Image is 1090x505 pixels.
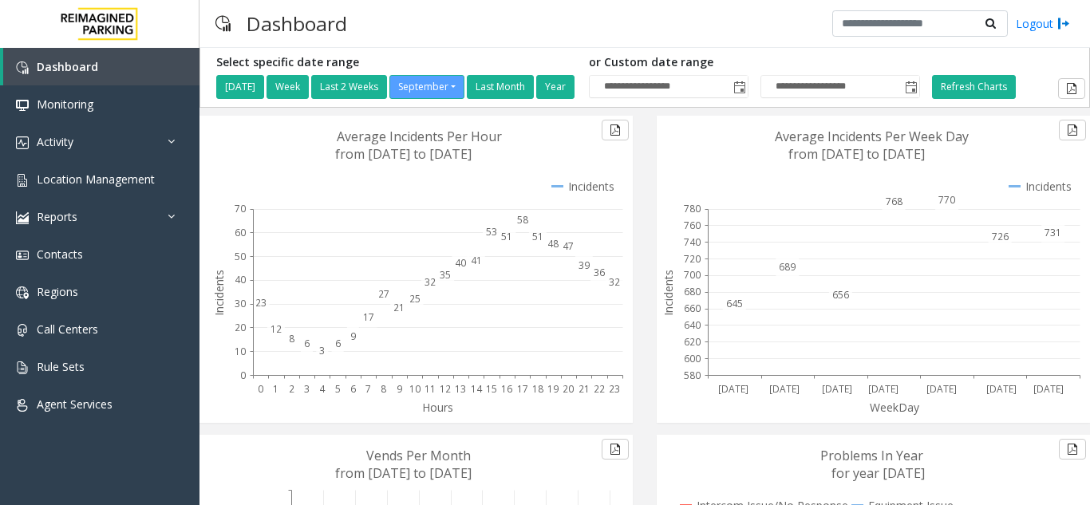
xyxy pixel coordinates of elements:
[602,439,629,460] button: Export to pdf
[684,235,701,249] text: 740
[335,382,341,396] text: 5
[769,382,800,396] text: [DATE]
[425,275,436,289] text: 32
[563,239,574,253] text: 47
[16,324,29,337] img: 'icon'
[868,382,898,396] text: [DATE]
[718,382,748,396] text: [DATE]
[532,230,543,243] text: 51
[37,59,98,74] span: Dashboard
[684,219,701,232] text: 760
[902,76,919,98] span: Toggle popup
[594,266,605,279] text: 36
[517,382,528,396] text: 17
[319,382,326,396] text: 4
[350,382,356,396] text: 6
[16,136,29,149] img: 'icon'
[425,382,436,396] text: 11
[335,145,472,163] text: from [DATE] to [DATE]
[1033,382,1064,396] text: [DATE]
[366,447,471,464] text: Vends Per Month
[422,400,453,415] text: Hours
[822,382,852,396] text: [DATE]
[1059,120,1086,140] button: Export to pdf
[381,382,386,396] text: 8
[684,252,701,266] text: 720
[235,202,246,215] text: 70
[304,337,310,350] text: 6
[211,270,227,316] text: Incidents
[363,310,374,324] text: 17
[235,273,246,286] text: 40
[986,382,1017,396] text: [DATE]
[16,61,29,74] img: 'icon'
[1016,15,1070,32] a: Logout
[594,382,605,396] text: 22
[788,145,925,163] text: from [DATE] to [DATE]
[501,230,512,243] text: 51
[393,301,405,314] text: 21
[37,247,83,262] span: Contacts
[579,382,590,396] text: 21
[235,250,246,263] text: 50
[886,195,902,208] text: 768
[726,297,743,310] text: 645
[589,56,920,69] h5: or Custom date range
[779,260,796,274] text: 689
[536,75,575,99] button: Year
[16,361,29,374] img: 'icon'
[661,270,676,316] text: Incidents
[16,99,29,112] img: 'icon'
[938,193,955,207] text: 770
[455,382,466,396] text: 13
[471,382,483,396] text: 14
[926,382,957,396] text: [DATE]
[517,213,528,227] text: 58
[335,464,472,482] text: from [DATE] to [DATE]
[1045,226,1061,239] text: 731
[684,318,701,332] text: 640
[16,211,29,224] img: 'icon'
[37,97,93,112] span: Monitoring
[235,321,246,334] text: 20
[820,447,923,464] text: Problems In Year
[579,258,590,272] text: 39
[409,292,421,306] text: 25
[684,369,701,382] text: 580
[304,382,310,396] text: 3
[378,287,389,301] text: 27
[16,286,29,299] img: 'icon'
[239,4,355,43] h3: Dashboard
[532,382,543,396] text: 18
[684,335,701,349] text: 620
[335,337,341,350] text: 6
[684,268,701,282] text: 700
[389,75,464,99] button: September
[547,382,559,396] text: 19
[350,329,356,343] text: 9
[240,369,246,382] text: 0
[684,285,701,298] text: 680
[37,397,113,412] span: Agent Services
[486,382,497,396] text: 15
[255,296,267,310] text: 23
[365,382,371,396] text: 7
[471,254,482,267] text: 41
[602,120,629,140] button: Export to pdf
[409,382,421,396] text: 10
[992,230,1009,243] text: 726
[216,56,577,69] h5: Select specific date range
[311,75,387,99] button: Last 2 Weeks
[37,322,98,337] span: Call Centers
[37,172,155,187] span: Location Management
[486,225,497,239] text: 53
[1057,15,1070,32] img: logout
[216,75,264,99] button: [DATE]
[289,332,294,345] text: 8
[1058,78,1085,99] button: Export to pdf
[271,322,282,336] text: 12
[215,4,231,43] img: pageIcon
[235,226,246,239] text: 60
[455,256,466,270] text: 40
[832,288,849,302] text: 656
